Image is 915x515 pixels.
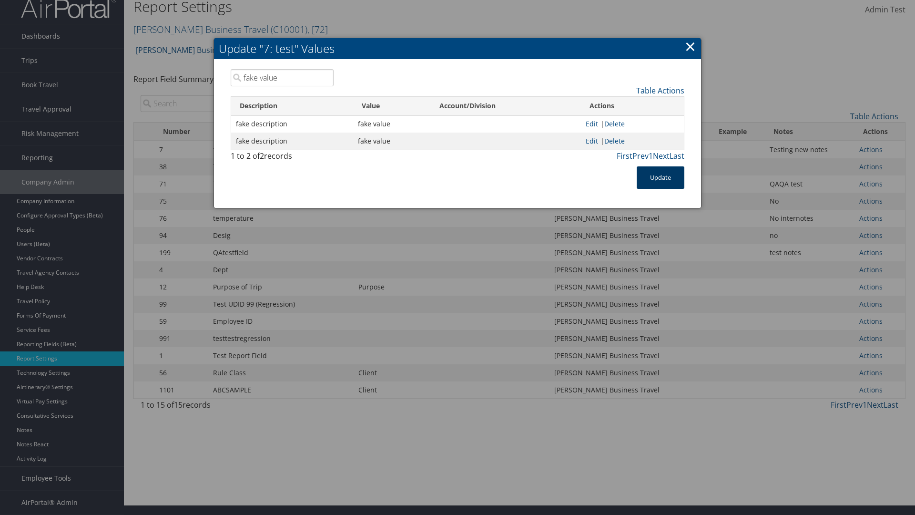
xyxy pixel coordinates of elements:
[581,97,684,115] th: Actions
[586,136,598,145] a: Edit
[604,119,625,128] a: Delete
[353,97,431,115] th: Value: activate to sort column ascending
[214,38,701,59] h2: Update "7: test" Values
[581,115,684,133] td: |
[231,133,353,150] td: fake description
[637,166,684,189] button: Update
[670,151,684,161] a: Last
[431,97,581,115] th: Account/Division: activate to sort column ascending
[632,151,649,161] a: Prev
[231,115,353,133] td: fake description
[353,115,431,133] td: fake value
[636,85,684,96] a: Table Actions
[586,119,598,128] a: Edit
[685,37,696,56] a: ×
[604,136,625,145] a: Delete
[231,150,334,166] div: 1 to 2 of records
[653,151,670,161] a: Next
[231,97,353,115] th: Description: activate to sort column descending
[353,133,431,150] td: fake value
[649,151,653,161] a: 1
[617,151,632,161] a: First
[581,133,684,150] td: |
[260,151,264,161] span: 2
[231,69,334,86] input: Search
